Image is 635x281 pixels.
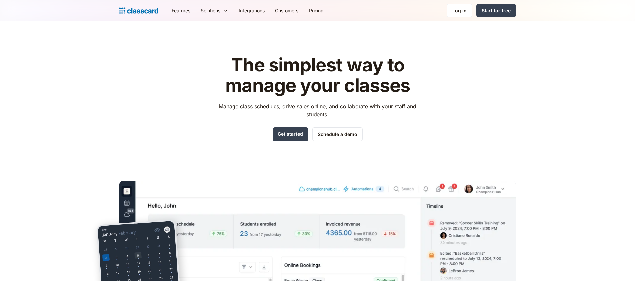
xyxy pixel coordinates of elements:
a: Pricing [304,3,329,18]
a: home [119,6,158,15]
a: Log in [447,4,472,17]
a: Features [166,3,195,18]
a: Customers [270,3,304,18]
a: Integrations [233,3,270,18]
h1: The simplest way to manage your classes [213,55,423,96]
a: Start for free [476,4,516,17]
div: Solutions [201,7,220,14]
a: Schedule a demo [312,127,363,141]
div: Solutions [195,3,233,18]
a: Get started [273,127,308,141]
div: Start for free [482,7,511,14]
div: Log in [452,7,467,14]
p: Manage class schedules, drive sales online, and collaborate with your staff and students. [213,102,423,118]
